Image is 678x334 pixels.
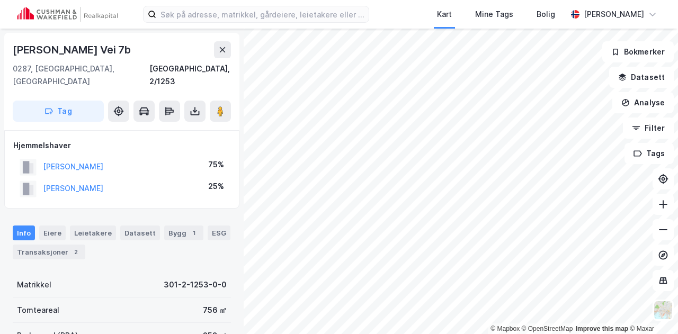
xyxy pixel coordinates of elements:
div: 756 ㎡ [203,304,227,317]
div: Kontrollprogram for chat [625,283,678,334]
a: OpenStreetMap [522,325,573,332]
div: 25% [208,180,224,193]
div: Hjemmelshaver [13,139,230,152]
div: Kart [437,8,452,21]
div: Bolig [537,8,555,21]
button: Tag [13,101,104,122]
button: Analyse [612,92,674,113]
div: [GEOGRAPHIC_DATA], 2/1253 [149,62,231,88]
div: 301-2-1253-0-0 [164,278,227,291]
input: Søk på adresse, matrikkel, gårdeiere, leietakere eller personer [156,6,369,22]
img: cushman-wakefield-realkapital-logo.202ea83816669bd177139c58696a8fa1.svg [17,7,118,22]
div: 1 [189,228,199,238]
div: Eiere [39,225,66,240]
div: 75% [208,158,224,171]
div: Leietakere [70,225,116,240]
a: Improve this map [576,325,628,332]
div: [PERSON_NAME] [584,8,644,21]
div: Mine Tags [475,8,513,21]
div: 2 [70,247,81,257]
a: Mapbox [490,325,520,332]
div: ESG [208,225,230,240]
button: Bokmerker [602,41,674,62]
div: 0287, [GEOGRAPHIC_DATA], [GEOGRAPHIC_DATA] [13,62,149,88]
button: Datasett [609,67,674,88]
div: Tomteareal [17,304,59,317]
div: Info [13,225,35,240]
div: Transaksjoner [13,245,85,259]
div: Bygg [164,225,203,240]
button: Filter [623,118,674,139]
div: Matrikkel [17,278,51,291]
button: Tags [625,143,674,164]
div: [PERSON_NAME] Vei 7b [13,41,133,58]
div: Datasett [120,225,160,240]
iframe: Chat Widget [625,283,678,334]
